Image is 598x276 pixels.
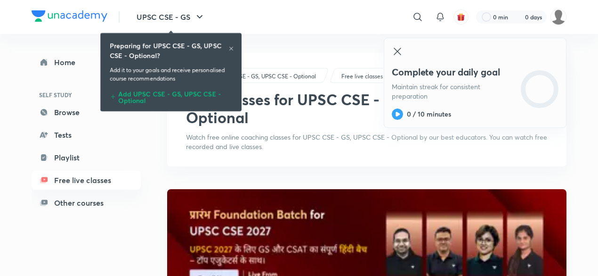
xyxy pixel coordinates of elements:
h1: Free classes for UPSC CSE - GS, UPSC CSE - Optional [186,91,548,127]
a: Tests [32,125,141,144]
a: Free live classes [340,72,385,81]
a: UPSC CSE - GS, UPSC CSE - Optional [218,72,318,81]
p: Free live classes [341,72,383,81]
h6: SELF STUDY [32,87,141,103]
p: UPSC CSE - GS, UPSC CSE - Optional [219,72,316,81]
a: Browse [32,103,141,122]
div: Add UPSC CSE - GS, UPSC CSE - Optional [110,87,232,104]
img: streak [514,12,523,22]
a: Company Logo [32,10,107,24]
img: Company Logo [32,10,107,22]
img: Mini [550,9,566,25]
button: avatar [453,9,469,25]
p: Add it to your goals and receive personalised course recommendations [110,66,232,83]
p: Maintain streak for consistent preparation [392,82,514,101]
a: Free live classes [32,171,141,190]
img: avatar [457,13,465,21]
h6: 0 / 10 minutes [407,109,451,119]
a: Other courses [32,193,141,212]
a: Playlist [32,148,141,167]
h6: Preparing for UPSC CSE - GS, UPSC CSE - Optional? [110,41,228,60]
button: UPSC CSE - GS [131,8,211,26]
p: Watch free online coaching classes for UPSC CSE - GS, UPSC CSE - Optional by our best educators. ... [186,133,548,151]
h4: Complete your daily goal [392,66,514,78]
a: Home [32,53,141,72]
